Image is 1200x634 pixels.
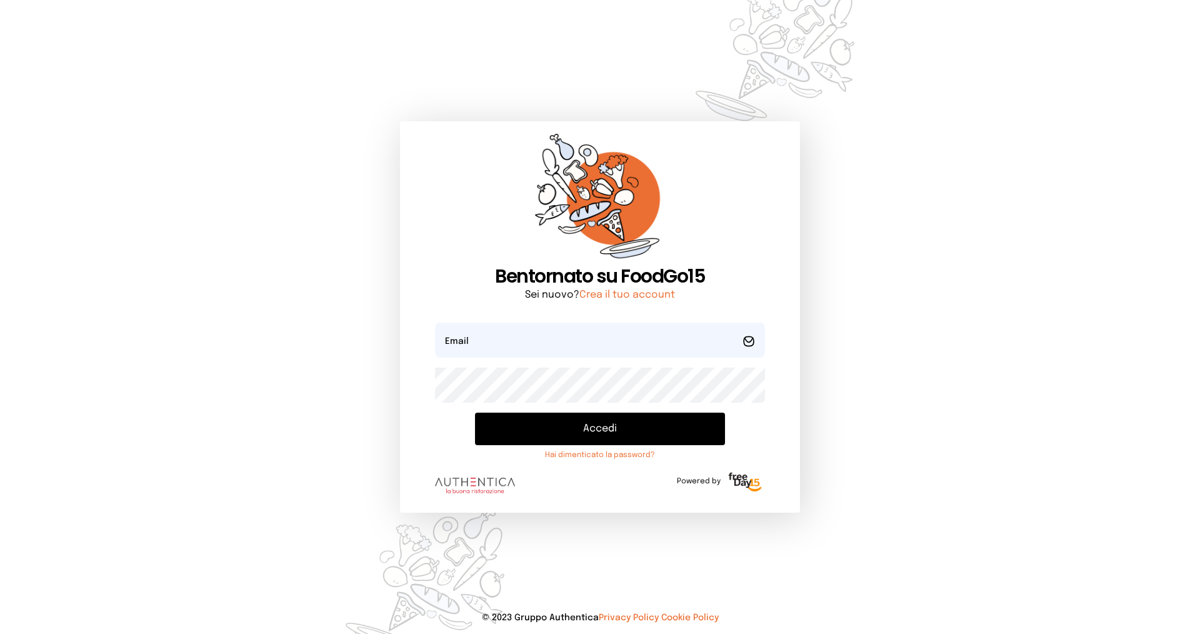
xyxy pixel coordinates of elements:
[475,450,725,460] a: Hai dimenticato la password?
[535,134,665,266] img: sticker-orange.65babaf.png
[435,478,515,494] img: logo.8f33a47.png
[435,288,765,303] p: Sei nuovo?
[475,413,725,445] button: Accedi
[579,289,675,300] a: Crea il tuo account
[677,476,721,486] span: Powered by
[435,265,765,288] h1: Bentornato su FoodGo15
[599,613,659,622] a: Privacy Policy
[726,470,765,495] img: logo-freeday.3e08031.png
[20,611,1180,624] p: © 2023 Gruppo Authentica
[661,613,719,622] a: Cookie Policy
